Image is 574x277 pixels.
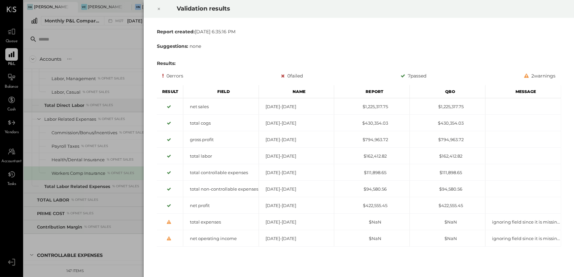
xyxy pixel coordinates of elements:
div: $1,225,317.75 [410,104,485,110]
div: $NaN [334,235,410,242]
div: $111,898.65 [410,169,485,176]
div: ignoring field since it is missing or hidden from report [485,219,560,225]
div: net operating income [183,235,259,242]
div: $NaN [410,219,485,225]
b: Report created: [157,29,195,35]
div: $94,580.56 [410,186,485,192]
div: net profit [183,202,259,209]
div: $NaN [410,235,485,242]
div: Name [259,85,334,98]
div: [DATE]-[DATE] [259,153,334,159]
div: $NaN [334,219,410,225]
div: $162,412.82 [334,153,410,159]
div: 2 warnings [524,72,556,80]
div: $430,354.03 [334,120,410,126]
div: $794,963.72 [410,137,485,143]
div: $94,580.56 [334,186,410,192]
div: [DATE]-[DATE] [259,235,334,242]
div: [DATE]-[DATE] [259,186,334,192]
div: Message [485,85,561,98]
div: [DATE]-[DATE] [259,169,334,176]
div: [DATE] 6:35:16 PM [157,28,561,35]
div: 0 failed [281,72,303,80]
div: total controllable expenses [183,169,259,176]
b: Results: [157,60,176,66]
div: total expenses [183,219,259,225]
div: $794,963.72 [334,137,410,143]
div: total cogs [183,120,259,126]
div: Result [157,85,183,98]
div: $422,555.45 [410,202,485,209]
div: 7 passed [401,72,426,80]
div: [DATE]-[DATE] [259,219,334,225]
div: [DATE]-[DATE] [259,120,334,126]
div: total non-controllable expenses [183,186,259,192]
b: Suggestions: [157,43,188,49]
div: [DATE]-[DATE] [259,137,334,143]
div: total labor [183,153,259,159]
div: $430,354.03 [410,120,485,126]
h2: Validation results [177,0,495,17]
span: none [190,43,201,49]
div: $1,225,317.75 [334,104,410,110]
div: Qbo [410,85,485,98]
div: $111,898.65 [334,169,410,176]
div: Report [334,85,410,98]
div: gross profit [183,137,259,143]
div: $162,412.82 [410,153,485,159]
div: $422,555.45 [334,202,410,209]
div: Field [183,85,259,98]
div: 0 errors [162,72,183,80]
div: net sales [183,104,259,110]
div: ignoring field since it is missing or hidden from report [485,235,560,242]
div: [DATE]-[DATE] [259,202,334,209]
div: [DATE]-[DATE] [259,104,334,110]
